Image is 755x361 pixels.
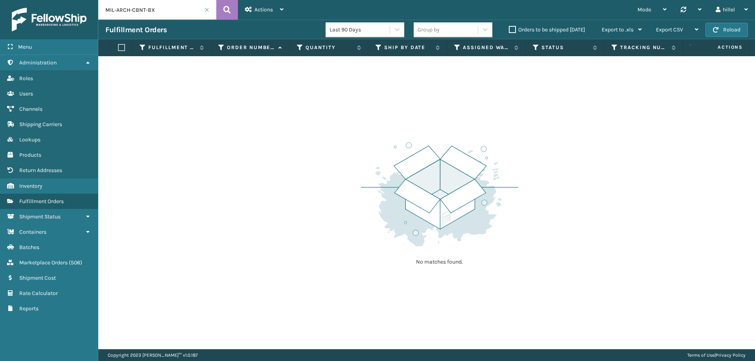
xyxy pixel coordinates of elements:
span: Users [19,90,33,97]
div: Last 90 Days [330,26,390,34]
label: Quantity [306,44,353,51]
span: Shipment Status [19,213,61,220]
span: Export to .xls [602,26,633,33]
span: Actions [254,6,273,13]
h3: Fulfillment Orders [105,25,167,35]
span: Channels [19,106,42,112]
div: | [687,349,746,361]
label: Orders to be shipped [DATE] [509,26,585,33]
span: Return Addresses [19,167,62,174]
span: Containers [19,229,46,235]
span: Actions [693,41,748,54]
span: Fulfillment Orders [19,198,64,205]
div: Group by [418,26,440,34]
span: ( 506 ) [69,259,82,266]
span: Rate Calculator [19,290,58,297]
label: Tracking Number [620,44,668,51]
span: Shipment Cost [19,275,56,281]
span: Export CSV [656,26,683,33]
label: Order Number [227,44,274,51]
img: logo [12,8,87,31]
span: Mode [637,6,651,13]
label: Ship By Date [384,44,432,51]
span: Menu [18,44,32,50]
span: Administration [19,59,57,66]
a: Privacy Policy [716,352,746,358]
button: Reload [705,23,748,37]
span: Batches [19,244,39,251]
label: Status [541,44,589,51]
label: Assigned Warehouse [463,44,510,51]
span: Shipping Carriers [19,121,62,128]
span: Lookups [19,136,41,143]
span: Reports [19,305,39,312]
a: Terms of Use [687,352,714,358]
span: Products [19,152,41,158]
span: Marketplace Orders [19,259,68,266]
span: Roles [19,75,33,82]
label: Fulfillment Order Id [148,44,196,51]
span: Inventory [19,183,42,189]
p: Copyright 2023 [PERSON_NAME]™ v 1.0.187 [108,349,198,361]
